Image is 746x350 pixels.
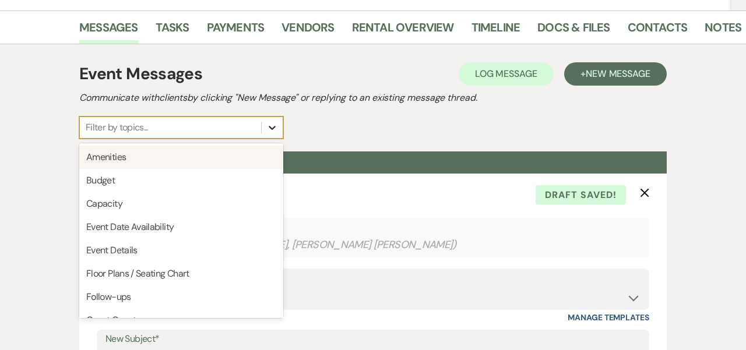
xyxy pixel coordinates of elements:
[79,309,283,332] div: Guest Count
[564,62,667,86] button: +New Message
[79,91,667,105] h2: Communicate with clients by clicking "New Message" or replying to an existing message thread.
[79,146,283,169] div: Amenities
[79,62,202,86] h1: Event Messages
[156,18,189,44] a: Tasks
[105,331,641,348] label: New Subject*
[537,18,610,44] a: Docs & Files
[536,185,626,205] span: Draft saved!
[352,18,454,44] a: Rental Overview
[471,18,520,44] a: Timeline
[79,169,283,192] div: Budget
[79,18,138,44] a: Messages
[86,121,148,135] div: Filter by topics...
[79,285,283,309] div: Follow-ups
[281,18,334,44] a: Vendors
[79,215,283,239] div: Event Date Availability
[105,219,641,234] p: Recipients*
[105,270,641,287] div: Insert Template
[205,237,458,253] span: ( [PERSON_NAME], [PERSON_NAME] [PERSON_NAME] )
[79,239,283,262] div: Event Details
[105,234,641,256] div: Planning Portal Users
[705,18,741,44] a: Notes
[459,62,554,86] button: Log Message
[207,18,265,44] a: Payments
[568,312,649,323] a: Manage Templates
[628,18,688,44] a: Contacts
[79,262,283,285] div: Floor Plans / Seating Chart
[586,68,650,80] span: New Message
[475,68,537,80] span: Log Message
[79,192,283,215] div: Capacity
